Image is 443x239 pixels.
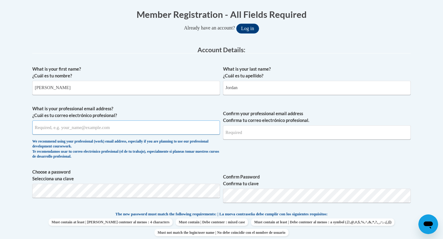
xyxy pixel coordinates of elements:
[223,110,411,124] label: Confirm your professional email address Confirma tu correo electrónico profesional.
[223,81,411,95] input: Metadata input
[223,66,411,79] label: What is your last name? ¿Cuál es tu apellido?
[49,218,173,226] span: Must contain at least | [PERSON_NAME] contener al menos : 4 characters
[32,66,220,79] label: What is your first name? ¿Cuál es tu nombre?
[32,139,220,159] div: We recommend using your professional (work) email address, especially if you are planning to use ...
[418,214,438,234] iframe: Button to launch messaging window
[32,105,220,119] label: What is your professional email address? ¿Cuál es tu correo electrónico profesional?
[223,174,411,187] label: Confirm Password Confirma tu clave
[32,8,411,21] h1: Member Registration - All Fields Required
[32,81,220,95] input: Metadata input
[236,24,259,33] button: Log in
[115,211,328,217] span: The new password must match the following requirements: | La nueva contraseña debe cumplir con lo...
[223,125,411,139] input: Required
[32,120,220,135] input: Metadata input
[154,229,288,236] span: Must not match the login/user name | No debe coincidir con el nombre de usuario
[198,46,245,53] span: Account Details:
[251,218,394,226] span: Must contain at least | Debe contener al menos : a symbol (.[!,@,#,$,%,^,&,*,?,_,~,-,(,)])
[176,218,248,226] span: Must contain | Debe contener : mixed case
[184,25,235,30] span: Already have an account?
[32,169,220,182] label: Choose a password Selecciona una clave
